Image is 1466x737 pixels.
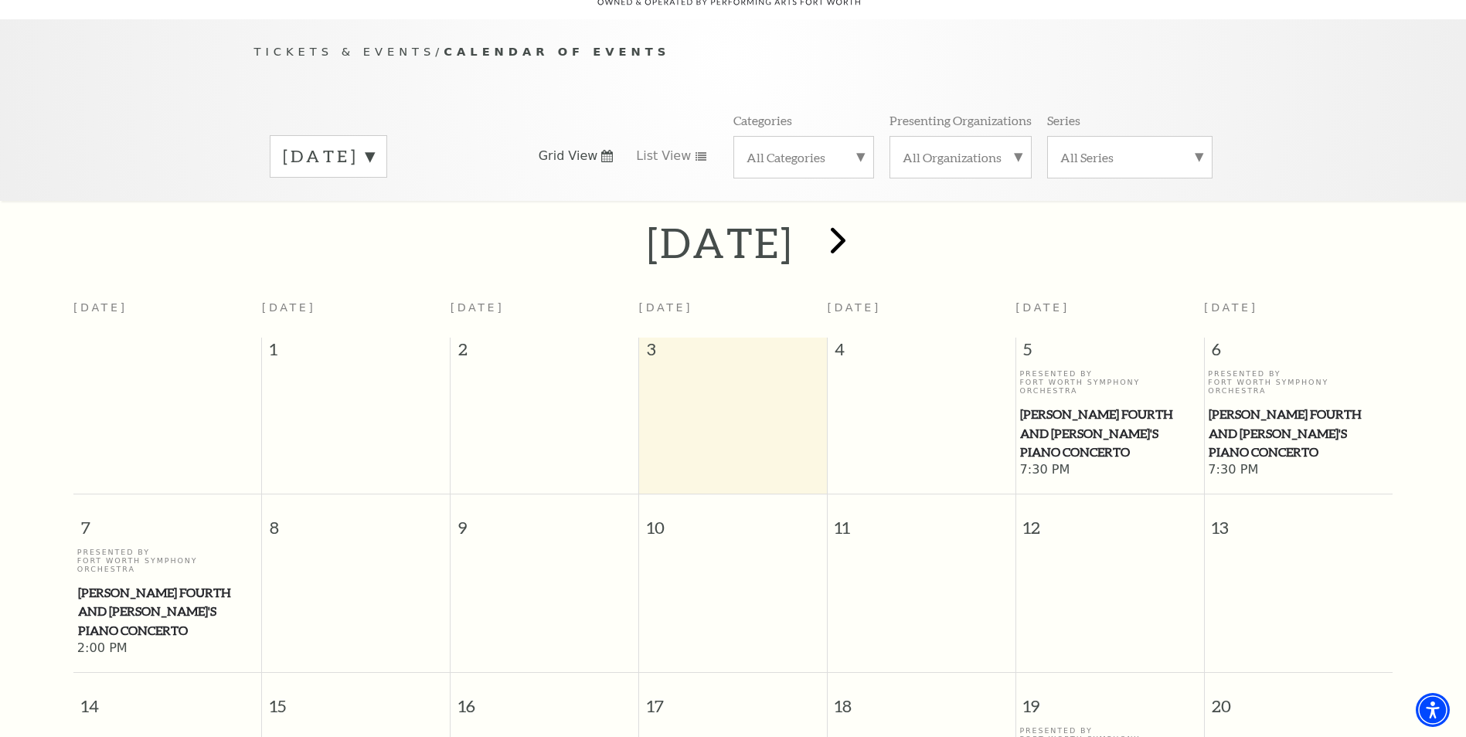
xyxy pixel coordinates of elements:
[747,149,861,165] label: All Categories
[262,301,316,314] span: [DATE]
[1015,301,1070,314] span: [DATE]
[451,494,638,548] span: 9
[1020,405,1199,462] span: [PERSON_NAME] Fourth and [PERSON_NAME]'s Piano Concerto
[262,673,450,726] span: 15
[639,301,693,314] span: [DATE]
[73,673,261,726] span: 14
[828,494,1015,548] span: 11
[639,673,827,726] span: 17
[262,338,450,368] span: 1
[828,338,1015,368] span: 4
[889,112,1032,128] p: Presenting Organizations
[636,148,691,165] span: List View
[827,301,881,314] span: [DATE]
[1047,112,1080,128] p: Series
[254,42,1213,62] p: /
[1060,149,1199,165] label: All Series
[1204,301,1258,314] span: [DATE]
[1205,494,1393,548] span: 13
[808,216,864,270] button: next
[451,338,638,368] span: 2
[73,494,261,548] span: 7
[444,45,670,58] span: Calendar of Events
[1209,405,1388,462] span: [PERSON_NAME] Fourth and [PERSON_NAME]'s Piano Concerto
[77,640,258,657] span: 2:00 PM
[1208,369,1389,396] p: Presented By Fort Worth Symphony Orchestra
[77,548,258,574] p: Presented By Fort Worth Symphony Orchestra
[733,112,792,128] p: Categories
[1208,462,1389,479] span: 7:30 PM
[1016,338,1204,368] span: 5
[1205,673,1393,726] span: 20
[73,292,262,338] th: [DATE]
[451,673,638,726] span: 16
[1016,494,1204,548] span: 12
[283,144,374,168] label: [DATE]
[1416,693,1450,727] div: Accessibility Menu
[828,673,1015,726] span: 18
[262,494,450,548] span: 8
[1019,462,1199,479] span: 7:30 PM
[639,494,827,548] span: 10
[1205,338,1393,368] span: 6
[254,45,436,58] span: Tickets & Events
[78,583,257,640] span: [PERSON_NAME] Fourth and [PERSON_NAME]'s Piano Concerto
[1016,673,1204,726] span: 19
[903,149,1019,165] label: All Organizations
[1019,369,1199,396] p: Presented By Fort Worth Symphony Orchestra
[647,218,793,267] h2: [DATE]
[539,148,598,165] span: Grid View
[639,338,827,368] span: 3
[451,301,505,314] span: [DATE]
